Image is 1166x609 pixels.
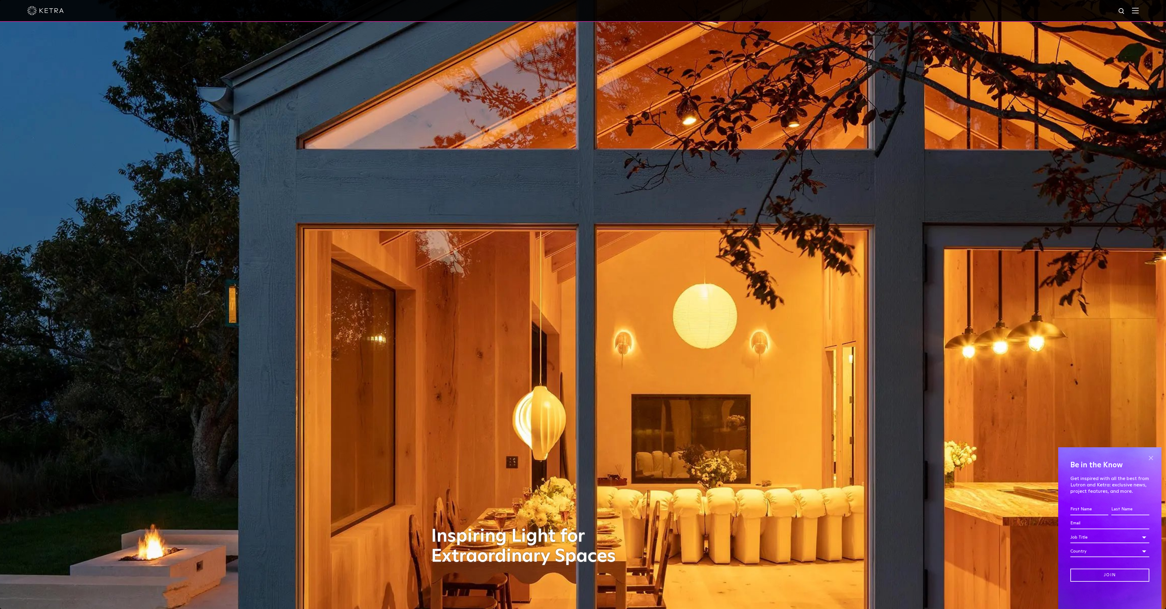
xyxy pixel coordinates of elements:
h4: Be in the Know [1070,459,1149,471]
input: Last Name [1111,504,1149,515]
img: ketra-logo-2019-white [27,6,64,15]
p: Get inspired with all the best from Lutron and Ketra: exclusive news, project features, and more. [1070,475,1149,494]
img: search icon [1118,8,1126,15]
input: Email [1070,518,1149,529]
img: Hamburger%20Nav.svg [1132,8,1139,13]
div: Country [1070,546,1149,557]
input: First Name [1070,504,1108,515]
h1: Inspiring Light for Extraordinary Spaces [431,526,629,567]
div: Job Title [1070,532,1149,543]
input: Join [1070,569,1149,582]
